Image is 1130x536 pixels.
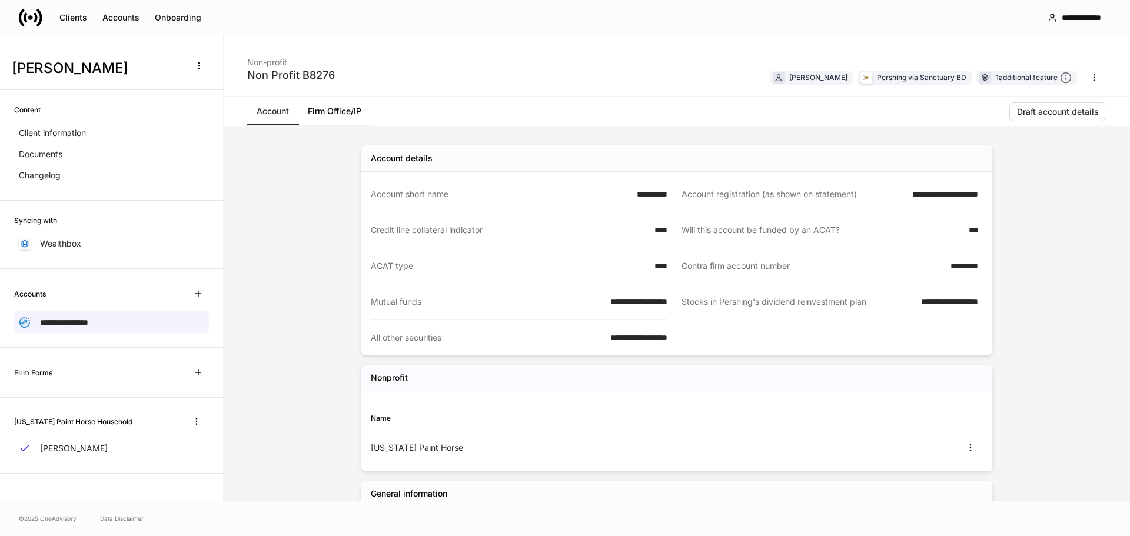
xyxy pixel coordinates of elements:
[14,165,209,186] a: Changelog
[19,169,61,181] p: Changelog
[371,488,447,500] div: General information
[371,372,408,384] h5: Nonprofit
[371,260,647,272] div: ACAT type
[14,438,209,459] a: [PERSON_NAME]
[40,442,108,454] p: [PERSON_NAME]
[19,514,77,523] span: © 2025 OneAdvisory
[996,72,1072,84] div: 1 additional feature
[371,442,677,454] div: [US_STATE] Paint Horse
[371,412,677,424] div: Name
[682,296,914,308] div: Stocks in Pershing's dividend reinvestment plan
[147,8,209,27] button: Onboarding
[14,288,46,299] h6: Accounts
[247,97,298,125] a: Account
[371,296,603,308] div: Mutual funds
[1017,108,1099,116] div: Draft account details
[19,127,86,139] p: Client information
[12,59,182,78] h3: [PERSON_NAME]
[155,14,201,22] div: Onboarding
[247,49,335,68] div: Non-profit
[14,416,132,427] h6: [US_STATE] Paint Horse Household
[371,152,433,164] div: Account details
[14,122,209,144] a: Client information
[789,72,847,83] div: [PERSON_NAME]
[247,68,335,82] div: Non Profit B8276
[102,14,139,22] div: Accounts
[1009,102,1106,121] button: Draft account details
[40,238,81,249] p: Wealthbox
[371,332,603,344] div: All other securities
[682,260,943,272] div: Contra firm account number
[14,104,41,115] h6: Content
[877,72,966,83] div: Pershing via Sanctuary BD
[19,148,62,160] p: Documents
[14,215,57,226] h6: Syncing with
[14,144,209,165] a: Documents
[371,188,630,200] div: Account short name
[95,8,147,27] button: Accounts
[14,367,52,378] h6: Firm Forms
[14,233,209,254] a: Wealthbox
[298,97,371,125] a: Firm Office/IP
[100,514,144,523] a: Data Disclaimer
[52,8,95,27] button: Clients
[59,14,87,22] div: Clients
[682,224,962,236] div: Will this account be funded by an ACAT?
[371,224,647,236] div: Credit line collateral indicator
[682,188,905,200] div: Account registration (as shown on statement)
